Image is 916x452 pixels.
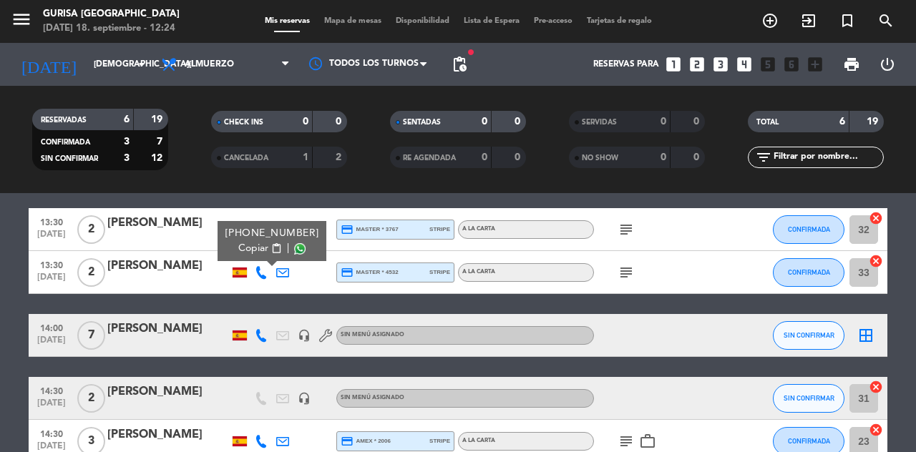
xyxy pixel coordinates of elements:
button: Copiarcontent_paste [238,241,282,256]
i: credit_card [341,435,354,448]
span: pending_actions [451,56,468,73]
i: looks_6 [782,55,801,74]
i: looks_4 [735,55,754,74]
div: [PHONE_NUMBER] [225,226,319,241]
strong: 6 [124,114,130,124]
strong: 2 [336,152,344,162]
span: [DATE] [34,398,69,415]
i: border_all [857,327,874,344]
span: NO SHOW [582,154,618,162]
div: [PERSON_NAME] [107,320,229,338]
span: SIN CONFIRMAR [41,155,98,162]
span: SENTADAS [403,119,441,126]
span: fiber_manual_record [467,48,475,56]
i: work_outline [639,433,656,450]
span: CANCELADA [224,154,268,162]
input: Filtrar por nombre... [772,149,883,165]
span: amex * 2006 [341,435,391,448]
span: 14:30 [34,382,69,398]
span: Sin menú asignado [341,395,404,401]
strong: 3 [124,137,130,147]
span: Disponibilidad [389,17,457,25]
span: stripe [429,225,450,234]
strong: 0 [693,152,702,162]
span: Almuerzo [185,59,234,69]
i: menu [11,9,32,30]
strong: 0 [661,117,666,127]
span: SIN CONFIRMAR [784,331,834,339]
i: arrow_drop_down [133,56,150,73]
i: search [877,12,895,29]
i: add_box [806,55,824,74]
strong: 0 [482,152,487,162]
span: Copiar [238,241,268,256]
button: menu [11,9,32,35]
span: Sin menú asignado [341,332,404,338]
span: RESERVADAS [41,117,87,124]
i: subject [618,264,635,281]
strong: 7 [157,137,165,147]
i: turned_in_not [839,12,856,29]
span: CONFIRMADA [41,139,90,146]
i: cancel [869,380,883,394]
div: Gurisa [GEOGRAPHIC_DATA] [43,7,180,21]
span: 2 [77,384,105,413]
i: exit_to_app [800,12,817,29]
span: A LA CARTA [462,269,495,275]
span: 13:30 [34,256,69,272]
strong: 0 [515,117,523,127]
i: subject [618,433,635,450]
i: looks_5 [759,55,777,74]
span: CONFIRMADA [788,225,830,233]
button: CONFIRMADA [773,258,844,287]
strong: 1 [303,152,308,162]
span: SERVIDAS [582,119,617,126]
i: looks_3 [711,55,730,74]
i: headset_mic [298,392,311,405]
i: [DATE] [11,49,87,80]
button: SIN CONFIRMAR [773,384,844,413]
strong: 0 [661,152,666,162]
strong: 0 [693,117,702,127]
div: LOG OUT [869,43,905,86]
i: power_settings_new [879,56,896,73]
i: cancel [869,254,883,268]
span: 14:00 [34,319,69,335]
span: stripe [429,267,450,277]
span: CONFIRMADA [788,437,830,445]
span: CONFIRMADA [788,268,830,276]
span: 13:30 [34,213,69,230]
strong: 12 [151,153,165,163]
div: [PERSON_NAME] [107,383,229,401]
span: Lista de Espera [457,17,527,25]
i: cancel [869,211,883,225]
span: Pre-acceso [527,17,580,25]
strong: 19 [867,117,881,127]
strong: 6 [839,117,845,127]
span: Reservas para [593,59,659,69]
span: master * 4532 [341,266,399,279]
i: credit_card [341,223,354,236]
span: Tarjetas de regalo [580,17,659,25]
i: filter_list [755,149,772,166]
div: [PERSON_NAME] [107,257,229,275]
span: print [843,56,860,73]
i: looks_one [664,55,683,74]
span: | [287,241,290,256]
span: A LA CARTA [462,438,495,443]
span: RE AGENDADA [403,154,456,162]
span: TOTAL [756,119,779,126]
i: credit_card [341,266,354,279]
div: [PERSON_NAME] [107,214,229,232]
i: looks_two [688,55,706,74]
button: SIN CONFIRMAR [773,321,844,350]
i: headset_mic [298,329,311,342]
span: [DATE] [34,335,69,352]
span: 2 [77,215,105,244]
span: SIN CONFIRMAR [784,394,834,402]
span: 2 [77,258,105,287]
span: [DATE] [34,272,69,289]
button: CONFIRMADA [773,215,844,244]
span: stripe [429,436,450,446]
strong: 0 [482,117,487,127]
